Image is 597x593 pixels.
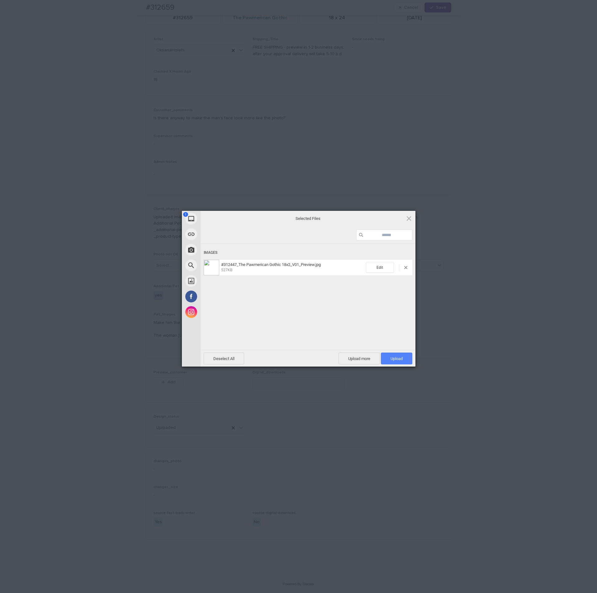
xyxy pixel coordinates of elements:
[339,353,380,364] span: Upload more
[221,262,321,267] span: #312447_The Pawmerican Gothic 18x2_V01_Preview.jpg
[182,304,257,320] div: Instagram
[366,262,394,273] span: Edit
[246,216,370,221] span: Selected Files
[381,353,412,364] span: Upload
[204,260,219,275] img: fdd41ba3-b3e1-44f6-8808-c2de81afdbb8
[182,211,257,226] div: My Device
[182,226,257,242] div: Link (URL)
[182,242,257,258] div: Take Photo
[204,247,412,259] div: Images
[182,273,257,289] div: Unsplash
[182,289,257,304] div: Facebook
[182,258,257,273] div: Web Search
[219,262,366,273] span: #312447_The Pawmerican Gothic 18x2_V01_Preview.jpg
[221,268,232,272] span: 527KB
[183,212,188,217] span: 1
[391,356,403,361] span: Upload
[204,353,244,364] span: Deselect All
[405,215,412,222] span: Click here or hit ESC to close picker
